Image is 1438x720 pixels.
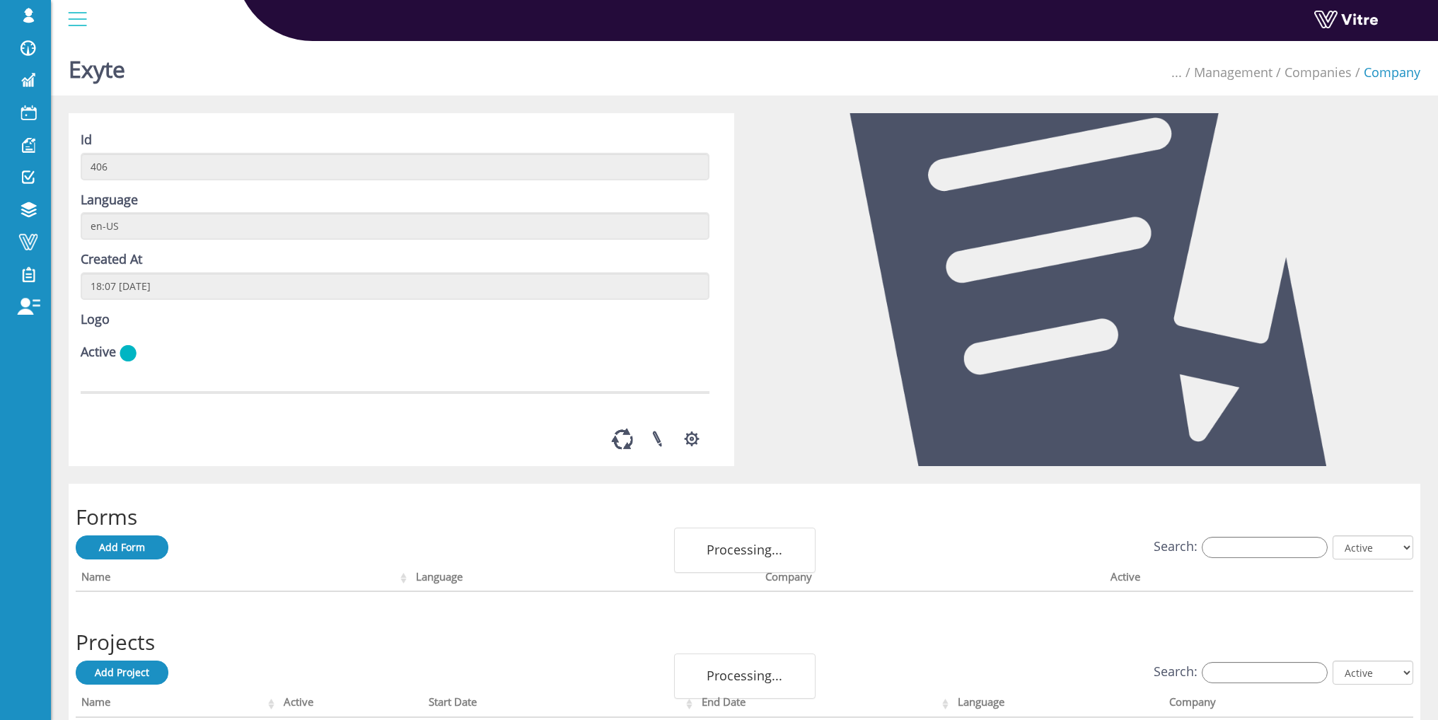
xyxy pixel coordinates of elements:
label: Id [81,131,92,149]
h2: Forms [76,505,1413,528]
img: yes [120,344,137,362]
a: Add Project [76,661,168,685]
li: Management [1182,64,1272,82]
th: Start Date [423,691,695,718]
label: Active [81,343,116,361]
th: Active [1105,566,1346,593]
th: Name [76,566,410,593]
h2: Projects [76,630,1413,654]
th: End Date [696,691,952,718]
label: Language [81,191,138,209]
input: Search: [1202,662,1328,683]
a: Companies [1285,64,1352,81]
th: Language [410,566,760,593]
div: Processing... [674,654,816,699]
th: Company [1164,691,1373,718]
input: Search: [1202,537,1328,558]
span: ... [1171,64,1182,81]
h1: Exyte [69,35,125,95]
th: Active [278,691,424,718]
th: Language [952,691,1164,718]
th: Company [760,566,1105,593]
th: Name [76,691,278,718]
a: Add Form [76,535,168,559]
span: Add Project [95,666,149,679]
label: Logo [81,310,110,329]
label: Created At [81,250,142,269]
li: Company [1352,64,1420,82]
label: Search: [1154,537,1328,558]
span: Add Form [99,540,145,554]
label: Search: [1154,662,1328,683]
div: Processing... [674,528,816,573]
